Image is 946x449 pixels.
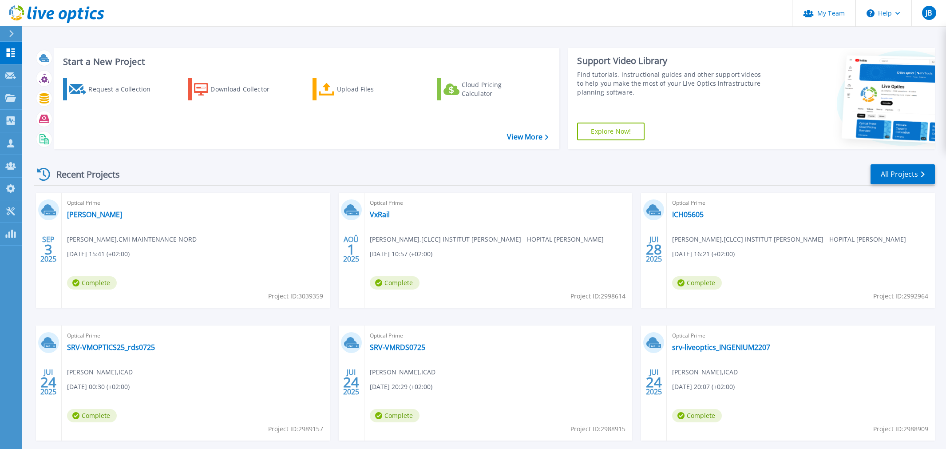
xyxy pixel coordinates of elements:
[672,234,906,244] span: [PERSON_NAME] , [CLCC] INSTITUT [PERSON_NAME] - HOPITAL [PERSON_NAME]
[343,233,360,266] div: AOÛ 2025
[88,80,159,98] div: Request a Collection
[577,123,645,140] a: Explore Now!
[370,198,627,208] span: Optical Prime
[63,78,162,100] a: Request a Collection
[570,424,625,434] span: Project ID: 2988915
[63,57,548,67] h3: Start a New Project
[370,367,435,377] span: [PERSON_NAME] , ICAD
[67,276,117,290] span: Complete
[507,133,548,141] a: View More
[370,382,432,392] span: [DATE] 20:29 (+02:00)
[370,249,432,259] span: [DATE] 10:57 (+02:00)
[672,409,722,422] span: Complete
[67,234,197,244] span: [PERSON_NAME] , CMI MAINTENANCE NORD
[337,80,408,98] div: Upload Files
[570,291,625,301] span: Project ID: 2998614
[40,366,57,398] div: JUI 2025
[40,378,56,386] span: 24
[672,343,770,352] a: srv-liveoptics_INGENIUM2207
[873,291,928,301] span: Project ID: 2992964
[577,55,765,67] div: Support Video Library
[67,198,325,208] span: Optical Prime
[268,291,323,301] span: Project ID: 3039359
[67,382,130,392] span: [DATE] 00:30 (+02:00)
[268,424,323,434] span: Project ID: 2989157
[370,343,425,352] a: SRV-VMRDS0725
[646,378,662,386] span: 24
[370,276,420,290] span: Complete
[44,246,52,253] span: 3
[313,78,412,100] a: Upload Files
[67,367,133,377] span: [PERSON_NAME] , ICAD
[646,246,662,253] span: 28
[873,424,928,434] span: Project ID: 2988909
[672,249,735,259] span: [DATE] 16:21 (+02:00)
[672,331,930,341] span: Optical Prime
[370,210,390,219] a: VxRail
[672,276,722,290] span: Complete
[210,80,281,98] div: Download Collector
[67,331,325,341] span: Optical Prime
[462,80,533,98] div: Cloud Pricing Calculator
[645,233,662,266] div: JUI 2025
[67,249,130,259] span: [DATE] 15:41 (+02:00)
[67,343,155,352] a: SRV-VMOPTICS25_rds0725
[34,163,132,185] div: Recent Projects
[577,70,765,97] div: Find tutorials, instructional guides and other support videos to help you make the most of your L...
[67,210,122,219] a: [PERSON_NAME]
[343,366,360,398] div: JUI 2025
[370,234,604,244] span: [PERSON_NAME] , [CLCC] INSTITUT [PERSON_NAME] - HOPITAL [PERSON_NAME]
[672,198,930,208] span: Optical Prime
[343,378,359,386] span: 24
[645,366,662,398] div: JUI 2025
[437,78,536,100] a: Cloud Pricing Calculator
[370,409,420,422] span: Complete
[672,382,735,392] span: [DATE] 20:07 (+02:00)
[347,246,355,253] span: 1
[926,9,932,16] span: JB
[188,78,287,100] a: Download Collector
[67,409,117,422] span: Complete
[672,210,704,219] a: ICH05605
[672,367,738,377] span: [PERSON_NAME] , ICAD
[370,331,627,341] span: Optical Prime
[40,233,57,266] div: SEP 2025
[871,164,935,184] a: All Projects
